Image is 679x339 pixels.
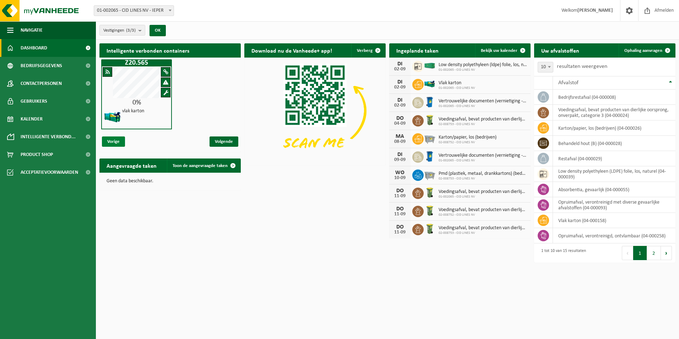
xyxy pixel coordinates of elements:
span: Verberg [357,48,373,53]
span: Bedrijfsgegevens [21,57,62,75]
h2: Ingeplande taken [389,43,446,57]
img: HK-XC-40-GN-00 [424,63,436,69]
span: Kalender [21,110,43,128]
div: 04-09 [393,121,407,126]
div: 1 tot 10 van 15 resultaten [538,245,586,261]
span: 01-002065 - CID LINES NV [439,104,527,108]
h4: vlak karton [122,109,144,114]
img: WB-0140-HPE-GN-50 [424,187,436,199]
img: WB-0140-HPE-GN-50 [424,114,436,126]
label: resultaten weergeven [557,64,607,69]
p: Geen data beschikbaar. [107,179,234,184]
div: DI [393,152,407,157]
span: Vertrouwelijke documenten (vernietiging - recyclage) [439,98,527,104]
button: Verberg [351,43,385,58]
img: WB-0240-HPE-BE-09 [424,96,436,108]
span: 01-002065 - CID LINES NV - IEPER [94,6,174,16]
td: restafval (04-000029) [553,151,675,166]
td: behandeld hout (B) (04-000028) [553,136,675,151]
span: 02-008752 - CID LINES NV [439,140,496,145]
span: Navigatie [21,21,43,39]
a: Toon de aangevraagde taken [167,158,240,173]
span: Voedingsafval, bevat producten van dierlijke oorsprong, onverpakt, categorie 3 [439,225,527,231]
td: karton/papier, los (bedrijven) (04-000026) [553,120,675,136]
div: WO [393,170,407,176]
span: Voedingsafval, bevat producten van dierlijke oorsprong, onverpakt, categorie 3 [439,207,527,213]
img: WB-2500-GAL-GY-01 [424,132,436,144]
span: 01-002065 - CID LINES NV [439,195,527,199]
td: voedingsafval, bevat producten van dierlijke oorsprong, onverpakt, categorie 3 (04-000024) [553,105,675,120]
span: Product Shop [21,146,53,163]
h2: Aangevraagde taken [99,158,164,172]
span: Vestigingen [103,25,136,36]
td: vlak karton (04-000158) [553,213,675,228]
div: DO [393,224,407,230]
button: OK [150,25,166,36]
div: 02-09 [393,103,407,108]
img: WB-2500-GAL-GY-01 [424,168,436,181]
div: DI [393,79,407,85]
span: Gebruikers [21,92,47,110]
td: opruimafval, verontreinigd met diverse gevaarlijke afvalstoffen (04-000093) [553,197,675,213]
span: Low density polyethyleen (ldpe) folie, los, naturel [439,62,527,68]
button: Next [661,246,672,260]
span: 01-002065 - CID LINES NV [439,68,527,72]
div: DI [393,61,407,67]
button: 2 [647,246,661,260]
span: Vertrouwelijke documenten (vernietiging - recyclage) [439,153,527,158]
button: 1 [633,246,647,260]
span: Pmd (plastiek, metaal, drankkartons) (bedrijven) [439,171,527,177]
div: 10-09 [393,176,407,181]
img: HK-XZ-20-GN-12 [424,78,436,90]
span: Volgende [210,136,238,147]
strong: [PERSON_NAME] [577,8,613,13]
span: Intelligente verbond... [21,128,76,146]
span: Ophaling aanvragen [624,48,662,53]
div: 11-09 [393,230,407,235]
div: MA [393,134,407,139]
span: Voedingsafval, bevat producten van dierlijke oorsprong, onverpakt, categorie 3 [439,189,527,195]
td: bedrijfsrestafval (04-000008) [553,90,675,105]
img: Download de VHEPlus App [244,58,386,164]
span: Acceptatievoorwaarden [21,163,78,181]
span: 02-008753 - CID LINES NV [439,122,527,127]
span: Dashboard [21,39,47,57]
td: low density polyethyleen (LDPE) folie, los, naturel (04-000039) [553,166,675,182]
div: DI [393,97,407,103]
img: WB-0140-HPE-GN-50 [424,205,436,217]
div: DO [393,188,407,194]
span: 02-008753 - CID LINES NV [439,231,527,235]
span: Bekijk uw kalender [481,48,517,53]
div: 11-09 [393,194,407,199]
td: opruimafval, verontreinigd, ontvlambaar (04-000258) [553,228,675,243]
button: Previous [622,246,633,260]
span: Afvalstof [558,80,578,86]
div: 08-09 [393,139,407,144]
span: 01-002065 - CID LINES NV - IEPER [94,5,174,16]
h2: Download nu de Vanheede+ app! [244,43,339,57]
a: Ophaling aanvragen [619,43,675,58]
div: 09-09 [393,157,407,162]
span: Vorige [102,136,125,147]
h2: Intelligente verbonden containers [99,43,241,57]
img: HK-XZ-20-GN-12 [104,108,121,126]
button: Vestigingen(3/3) [99,25,145,36]
div: 0% [102,99,171,106]
span: Karton/papier, los (bedrijven) [439,135,496,140]
span: Vlak karton [439,80,475,86]
span: 10 [538,62,553,72]
div: DO [393,115,407,121]
img: WB-0140-HPE-GN-50 [424,223,436,235]
div: 11-09 [393,212,407,217]
h2: Uw afvalstoffen [534,43,586,57]
span: Voedingsafval, bevat producten van dierlijke oorsprong, onverpakt, categorie 3 [439,117,527,122]
div: DO [393,206,407,212]
a: Bekijk uw kalender [475,43,530,58]
div: 02-09 [393,85,407,90]
img: WB-0240-HPE-BE-09 [424,150,436,162]
count: (3/3) [126,28,136,33]
h1: Z20.565 [103,59,170,66]
span: 02-008752 - CID LINES NV [439,213,527,217]
span: 01-002065 - CID LINES NV [439,86,475,90]
div: 02-09 [393,67,407,72]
